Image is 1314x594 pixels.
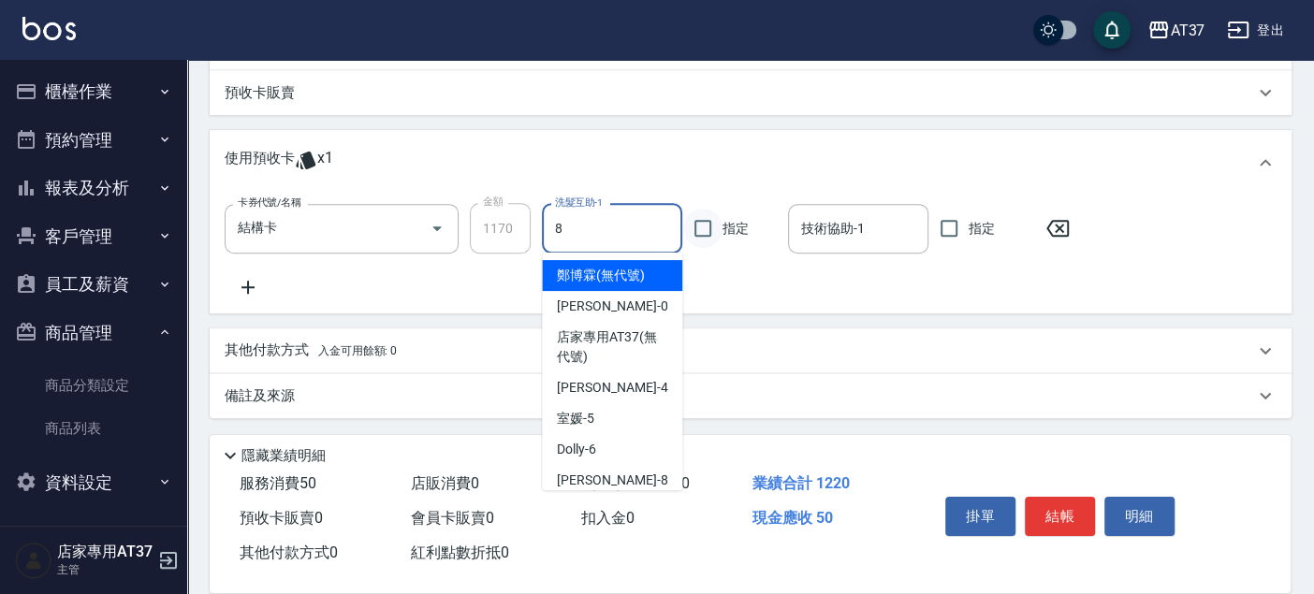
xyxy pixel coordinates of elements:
a: 商品列表 [7,407,180,450]
p: 主管 [57,561,153,578]
button: save [1093,11,1131,49]
span: 店販消費 0 [411,474,479,492]
button: AT37 [1140,11,1212,50]
p: 使用預收卡 [225,149,295,177]
span: 鄭博霖 (無代號) [557,266,645,285]
button: 掛單 [945,497,1015,536]
span: 店家專用AT37 (無代號) [557,327,667,367]
span: Dolly -6 [557,440,596,459]
button: 結帳 [1025,497,1095,536]
span: 室媛 -5 [557,409,594,428]
button: 明細 [1104,497,1175,536]
button: 報表及分析 [7,164,180,212]
button: 員工及薪資 [7,260,180,309]
p: 其他付款方式 [225,340,397,361]
span: 會員卡販賣 0 [411,509,494,527]
div: 使用預收卡x1 [210,130,1292,196]
span: [PERSON_NAME] -0 [557,297,667,316]
div: 其他付款方式入金可用餘額: 0 [210,328,1292,373]
span: 指定 [969,219,995,239]
span: 其他付款方式 0 [240,543,338,561]
p: 預收卡販賣 [225,83,295,103]
button: 資料設定 [7,458,180,507]
div: 備註及來源 [210,373,1292,418]
p: 隱藏業績明細 [241,446,326,466]
span: 服務消費 50 [240,474,316,492]
span: 指定 [723,219,749,239]
label: 金額 [483,195,503,209]
span: 現金應收 50 [752,509,833,527]
span: 業績合計 1220 [752,474,850,492]
button: 登出 [1219,13,1292,48]
span: 扣入金 0 [581,509,635,527]
button: 商品管理 [7,309,180,357]
button: 櫃檯作業 [7,67,180,116]
button: 客戶管理 [7,212,180,261]
span: 紅利點數折抵 0 [411,543,509,561]
p: 備註及來源 [225,386,295,406]
div: AT37 [1170,19,1204,42]
button: 預約管理 [7,116,180,165]
span: 預收卡販賣 0 [240,509,323,527]
img: Person [15,542,52,579]
span: 入金可用餘額: 0 [318,344,398,357]
img: Logo [22,17,76,40]
label: 洗髮互助-1 [555,196,603,210]
label: 卡券代號/名稱 [238,196,300,210]
span: [PERSON_NAME] -4 [557,378,667,398]
span: [PERSON_NAME] -8 [557,471,667,490]
h5: 店家專用AT37 [57,543,153,561]
button: Open [422,213,452,243]
a: 商品分類設定 [7,364,180,407]
div: 預收卡販賣 [210,70,1292,115]
span: x1 [317,149,333,177]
